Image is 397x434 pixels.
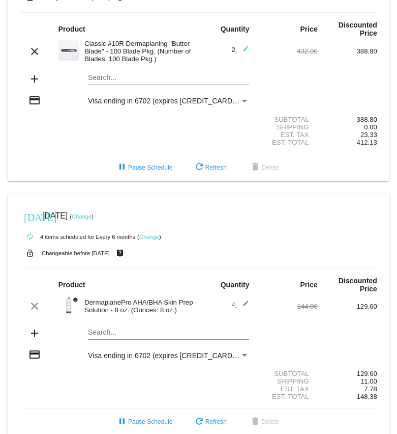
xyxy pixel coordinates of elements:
div: 144.00 [258,303,318,310]
span: Pause Schedule [116,418,172,425]
div: Subtotal [258,370,318,377]
button: Delete [241,413,287,431]
img: 58.png [58,40,79,61]
div: Est. Tax [258,385,318,393]
div: DermaplanePro AHA/BHA Skin Prep Solution - 8 oz. (Ounces: 8 oz.) [79,299,198,314]
div: Est. Tax [258,131,318,139]
button: Delete [241,158,287,177]
span: Refresh [193,418,227,425]
input: Search... [88,329,249,337]
mat-icon: refresh [193,416,205,428]
mat-select: Payment Method [88,97,249,105]
input: Search... [88,74,249,82]
mat-icon: edit [237,300,249,312]
div: 432.00 [258,47,318,55]
span: 23.33 [360,131,377,139]
mat-icon: pause [116,161,128,174]
span: Delete [249,164,279,171]
strong: Price [300,25,318,33]
div: 388.80 [318,116,377,123]
mat-icon: [DATE] [24,210,36,223]
div: Est. Total [258,139,318,146]
button: Pause Schedule [108,413,180,431]
strong: Quantity [221,25,250,33]
a: Change [72,213,91,220]
mat-icon: add [28,327,41,339]
span: 0.00 [364,123,377,131]
small: ( ) [70,213,94,220]
div: 388.80 [318,47,377,55]
button: Refresh [185,413,235,431]
small: ( ) [137,234,161,240]
span: Visa ending in 6702 (expires [CREDIT_CARD_DATA]) [88,351,258,360]
mat-icon: credit_card [28,94,41,106]
button: Pause Schedule [108,158,180,177]
strong: Quantity [221,281,250,289]
mat-icon: live_help [114,247,126,260]
span: 412.13 [357,139,377,146]
mat-icon: clear [28,45,41,58]
mat-icon: credit_card [28,348,41,361]
mat-icon: delete [249,416,261,428]
span: 11.00 [360,377,377,385]
div: 129.60 [318,370,377,377]
mat-select: Payment Method [88,351,249,360]
strong: Discounted Price [339,21,377,37]
strong: Discounted Price [339,277,377,293]
div: 129.60 [318,303,377,310]
strong: Product [58,281,85,289]
mat-icon: autorenew [24,231,36,243]
strong: Price [300,281,318,289]
span: 148.38 [357,393,377,400]
span: Refresh [193,164,227,171]
mat-icon: pause [116,416,128,428]
mat-icon: refresh [193,161,205,174]
mat-icon: lock_open [24,247,36,260]
span: Visa ending in 6702 (expires [CREDIT_CARD_DATA]) [88,97,258,105]
span: 4 [231,301,249,308]
small: 4 items scheduled for Every 6 months [20,234,135,240]
mat-icon: add [28,73,41,85]
strong: Product [58,25,85,33]
small: Changeable before [DATE] [42,250,110,256]
span: Pause Schedule [116,164,172,171]
div: Subtotal [258,116,318,123]
span: 2 [231,46,249,53]
img: Cart-Images-24.png [58,295,79,316]
button: Refresh [185,158,235,177]
mat-icon: clear [28,300,41,312]
span: 7.78 [364,385,377,393]
div: Shipping [258,377,318,385]
div: Classic #10R Dermaplaning "Butter Blade" - 100 Blade Pkg. (Number of Blades: 100 Blade Pkg.) [79,40,198,63]
mat-icon: edit [237,45,249,58]
div: Est. Total [258,393,318,400]
a: Change [139,234,159,240]
div: Shipping [258,123,318,131]
mat-icon: delete [249,161,261,174]
span: Delete [249,418,279,425]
